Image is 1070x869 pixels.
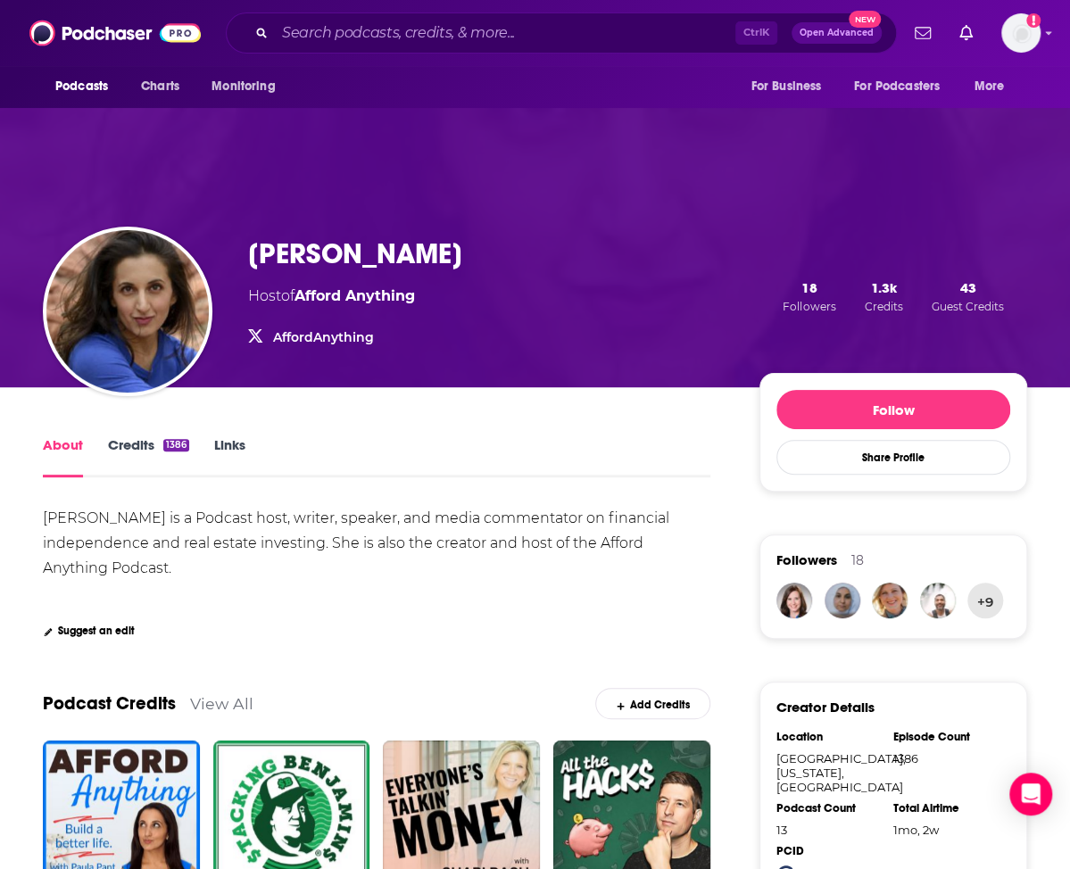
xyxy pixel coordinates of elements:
a: Afford Anything [294,287,415,304]
span: 1.3k [871,279,897,296]
div: Location [776,730,882,744]
span: For Podcasters [854,74,940,99]
img: Podchaser - Follow, Share and Rate Podcasts [29,16,201,50]
button: 1.3kCredits [859,278,908,314]
span: 1226 hours, 41 minutes, 34 seconds [893,823,939,837]
a: View All [190,694,253,713]
div: Search podcasts, credits, & more... [226,12,897,54]
span: Host [248,287,281,304]
div: 18 [851,552,864,568]
span: More [975,74,1005,99]
h1: [PERSON_NAME] [248,236,462,271]
a: Show notifications dropdown [908,18,938,48]
a: Links [214,436,245,477]
div: 13 [776,823,882,837]
img: Kesterk4 [776,583,812,618]
span: Charts [141,74,179,99]
button: +9 [967,583,1003,618]
button: Share Profile [776,440,1010,475]
span: 18 [801,279,817,296]
input: Search podcasts, credits, & more... [275,19,735,47]
span: Followers [783,300,835,313]
a: Charts [129,70,190,103]
a: About [43,436,83,477]
button: 18Followers [777,278,841,314]
img: User Profile [1001,13,1041,53]
button: open menu [738,70,843,103]
button: open menu [199,70,298,103]
a: Podcast Credits [43,692,176,715]
span: Logged in as YiyanWang [1001,13,1041,53]
span: Ctrl K [735,21,777,45]
span: Open Advanced [800,29,874,37]
div: [GEOGRAPHIC_DATA], [US_STATE], [GEOGRAPHIC_DATA] [776,751,882,794]
div: Podcast Count [776,801,882,815]
div: Open Intercom Messenger [1009,773,1052,815]
span: of [281,287,415,304]
img: thiobomfim [920,583,956,618]
button: open menu [962,70,1027,103]
img: LisaPockets [872,583,908,618]
a: Add Credits [595,688,710,719]
a: Credits1386 [108,436,189,477]
svg: Add a profile image [1026,13,1041,28]
button: Open AdvancedNew [792,22,882,44]
div: Episode Count [893,730,999,744]
span: Podcasts [55,74,108,99]
div: Total Airtime [893,801,999,815]
a: Suggest an edit [43,625,135,637]
span: Guest Credits [932,300,1004,313]
span: For Business [751,74,821,99]
div: [PERSON_NAME] is a Podcast host, writer, speaker, and media commentator on financial independence... [43,509,673,576]
div: 1386 [893,751,999,766]
button: Show profile menu [1001,13,1041,53]
span: Credits [865,300,903,313]
button: open menu [43,70,131,103]
span: 43 [959,279,975,296]
img: Paula Pant [46,230,209,393]
div: 1386 [163,439,189,451]
span: New [849,11,881,28]
button: Follow [776,390,1010,429]
h3: Creator Details [776,699,875,716]
a: AffordAnything [273,329,374,345]
span: Monitoring [212,74,275,99]
span: Followers [776,551,837,568]
img: fatihame [825,583,860,618]
button: open menu [842,70,966,103]
a: Show notifications dropdown [952,18,980,48]
div: PCID [776,844,882,858]
button: 43Guest Credits [926,278,1009,314]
